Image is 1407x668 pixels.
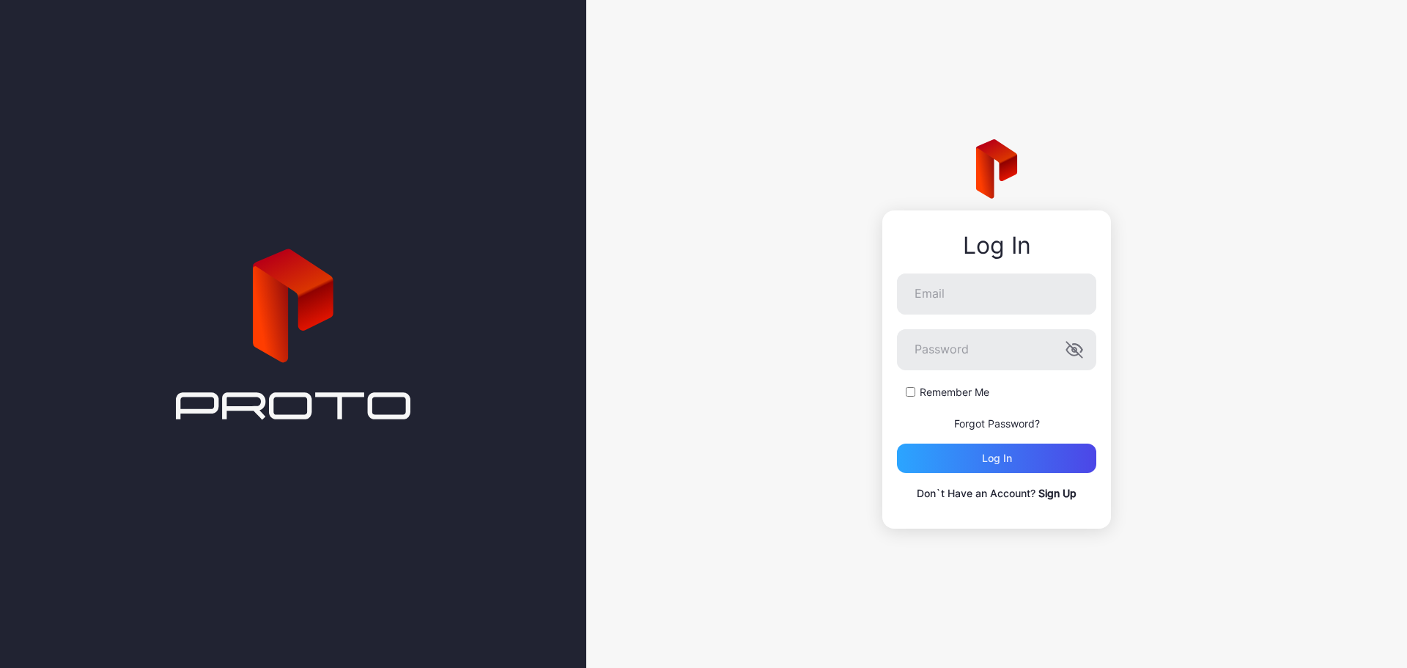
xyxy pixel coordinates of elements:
[897,329,1096,370] input: Password
[897,485,1096,502] p: Don`t Have an Account?
[982,452,1012,464] div: Log in
[1066,341,1083,359] button: Password
[897,274,1096,315] input: Email
[897,232,1096,259] div: Log In
[1038,487,1077,499] a: Sign Up
[920,385,989,400] label: Remember Me
[897,444,1096,473] button: Log in
[954,417,1040,430] a: Forgot Password?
